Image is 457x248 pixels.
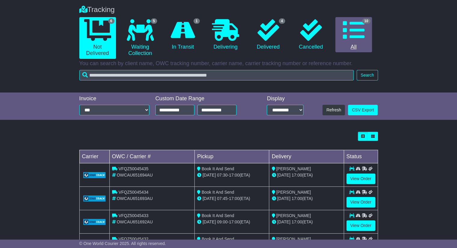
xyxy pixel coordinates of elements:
span: 17:00 [229,219,239,224]
button: Refresh [322,105,345,115]
img: GetCarrierServiceLogo [83,195,106,201]
div: Display [267,95,303,102]
a: View Order [346,220,375,231]
span: © One World Courier 2025. All rights reserved. [79,241,166,246]
div: Tracking [76,5,381,14]
span: [PERSON_NAME] [276,166,311,171]
span: 17:00 [291,173,302,177]
span: 07:45 [217,196,227,201]
td: OWC / Carrier # [109,150,195,163]
div: (ETA) [272,219,341,225]
span: [DATE] [203,196,216,201]
div: (ETA) [272,195,341,202]
a: 4 Delivered [250,17,287,53]
div: - (ETA) [197,219,267,225]
span: VFQZ50045435 [118,166,148,171]
img: GetCarrierServiceLogo [83,219,106,225]
a: 1 In Transit [165,17,201,53]
div: (ETA) [272,172,341,178]
span: VFQZ50045434 [118,190,148,195]
span: VFQZ50045432 [118,237,148,241]
span: [DATE] [277,196,290,201]
a: 6 Not Delivered [79,17,116,59]
img: GetCarrierServiceLogo [83,172,106,178]
span: 17:00 [229,196,239,201]
span: 4 [279,18,285,24]
span: 10 [362,18,370,24]
span: Book It And Send [202,213,234,218]
button: Search [357,70,378,80]
div: Custom Date Range [155,95,251,102]
a: View Order [346,197,375,207]
span: [DATE] [277,219,290,224]
span: OWCAU651694AU [117,173,153,177]
span: [PERSON_NAME] [276,237,311,241]
a: 5 Waiting Collection [122,17,159,59]
span: OWCAU651693AU [117,196,153,201]
a: 10 All [335,17,372,53]
span: Book It And Send [202,190,234,195]
span: 6 [108,18,114,24]
div: - (ETA) [197,195,267,202]
span: 17:00 [291,219,302,224]
span: [PERSON_NAME] [276,213,311,218]
a: View Order [346,174,375,184]
span: 1 [193,18,200,24]
span: 5 [151,18,157,24]
span: VFQZ50045433 [118,213,148,218]
span: OWCAU651692AU [117,219,153,224]
span: [DATE] [203,173,216,177]
a: CSV Export [348,105,378,115]
td: Status [344,150,378,163]
td: Delivery [269,150,344,163]
a: Delivering [207,17,244,53]
span: [DATE] [203,219,216,224]
div: - (ETA) [197,172,267,178]
p: You can search by client name, OWC tracking number, carrier name, carrier tracking number or refe... [79,60,378,67]
td: Pickup [195,150,269,163]
span: Book It And Send [202,237,234,241]
td: Carrier [79,150,109,163]
span: [DATE] [277,173,290,177]
span: [PERSON_NAME] [276,190,311,195]
div: Invoice [79,95,150,102]
a: Cancelled [293,17,329,53]
span: 09:00 [217,219,227,224]
span: 17:00 [291,196,302,201]
span: 17:00 [229,173,239,177]
span: 07:30 [217,173,227,177]
span: Book It And Send [202,166,234,171]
